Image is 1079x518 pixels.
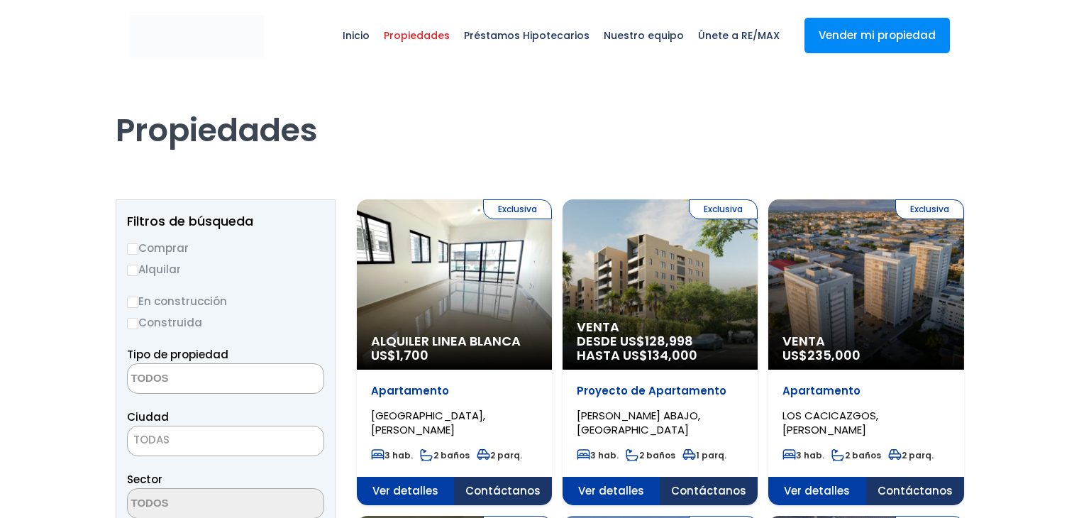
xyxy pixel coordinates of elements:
span: Exclusiva [689,199,758,219]
label: Alquilar [127,260,324,278]
span: TODAS [127,426,324,456]
span: Ver detalles [768,477,866,505]
span: 2 parq. [477,449,522,461]
span: 2 baños [831,449,881,461]
span: Ver detalles [357,477,455,505]
span: Venta [577,320,743,334]
span: Venta [782,334,949,348]
span: Préstamos Hipotecarios [457,14,597,57]
span: Propiedades [377,14,457,57]
span: US$ [371,346,428,364]
a: Exclusiva Venta DESDE US$128,998 HASTA US$134,000Proyecto de Apartamento[PERSON_NAME] ABAJO, [GEO... [563,199,758,505]
span: Tipo de propiedad [127,347,228,362]
p: Apartamento [371,384,538,398]
input: Construida [127,318,138,329]
a: Vender mi propiedad [804,18,950,53]
span: TODAS [128,430,323,450]
span: 2 baños [626,449,675,461]
span: 2 parq. [888,449,934,461]
span: LOS CACICAZGOS, [PERSON_NAME] [782,408,878,437]
span: Contáctanos [660,477,758,505]
span: 3 hab. [371,449,413,461]
h1: Propiedades [116,72,964,150]
span: 134,000 [648,346,697,364]
span: Exclusiva [895,199,964,219]
span: 1 parq. [682,449,726,461]
a: Exclusiva Alquiler Linea Blanca US$1,700Apartamento[GEOGRAPHIC_DATA], [PERSON_NAME]3 hab.2 baños2... [357,199,552,505]
span: Ver detalles [563,477,660,505]
p: Proyecto de Apartamento [577,384,743,398]
input: Comprar [127,243,138,255]
span: US$ [782,346,861,364]
span: Nuestro equipo [597,14,691,57]
p: Apartamento [782,384,949,398]
textarea: Search [128,364,265,395]
span: Sector [127,472,162,487]
span: Únete a RE/MAX [691,14,787,57]
span: 1,700 [396,346,428,364]
span: TODAS [133,432,170,447]
span: DESDE US$ [577,334,743,363]
input: En construcción [127,297,138,308]
span: [PERSON_NAME] ABAJO, [GEOGRAPHIC_DATA] [577,408,700,437]
span: 2 baños [420,449,470,461]
h2: Filtros de búsqueda [127,214,324,228]
span: [GEOGRAPHIC_DATA], [PERSON_NAME] [371,408,485,437]
span: Exclusiva [483,199,552,219]
span: 3 hab. [782,449,824,461]
span: HASTA US$ [577,348,743,363]
a: Exclusiva Venta US$235,000ApartamentoLOS CACICAZGOS, [PERSON_NAME]3 hab.2 baños2 parq. Ver detall... [768,199,963,505]
span: 235,000 [807,346,861,364]
input: Alquilar [127,265,138,276]
span: Ciudad [127,409,169,424]
label: Construida [127,314,324,331]
span: Alquiler Linea Blanca [371,334,538,348]
label: Comprar [127,239,324,257]
span: Contáctanos [454,477,552,505]
span: 128,998 [645,332,693,350]
span: Inicio [336,14,377,57]
img: remax-metropolitana-logo [130,15,264,57]
span: 3 hab. [577,449,619,461]
span: Contáctanos [866,477,964,505]
label: En construcción [127,292,324,310]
